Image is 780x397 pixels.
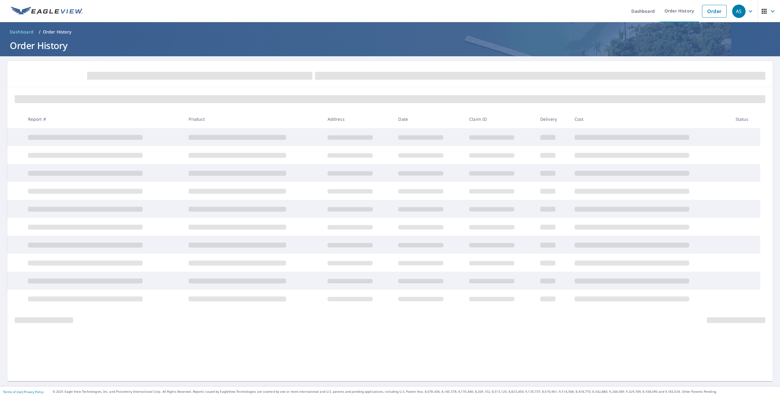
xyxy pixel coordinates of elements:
[731,110,760,128] th: Status
[732,5,746,18] div: AS
[464,110,535,128] th: Claim ID
[39,28,41,36] li: /
[184,110,322,128] th: Product
[7,27,773,37] nav: breadcrumb
[7,39,773,52] h1: Order History
[7,27,36,37] a: Dashboard
[43,29,72,35] p: Order History
[3,390,22,394] a: Terms of Use
[53,389,777,394] p: © 2025 Eagle View Technologies, Inc. and Pictometry International Corp. All Rights Reserved. Repo...
[323,110,394,128] th: Address
[3,390,44,394] p: |
[11,7,83,16] img: EV Logo
[24,390,44,394] a: Privacy Policy
[23,110,184,128] th: Report #
[702,5,727,18] a: Order
[10,29,34,35] span: Dashboard
[570,110,731,128] th: Cost
[535,110,570,128] th: Delivery
[393,110,464,128] th: Date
